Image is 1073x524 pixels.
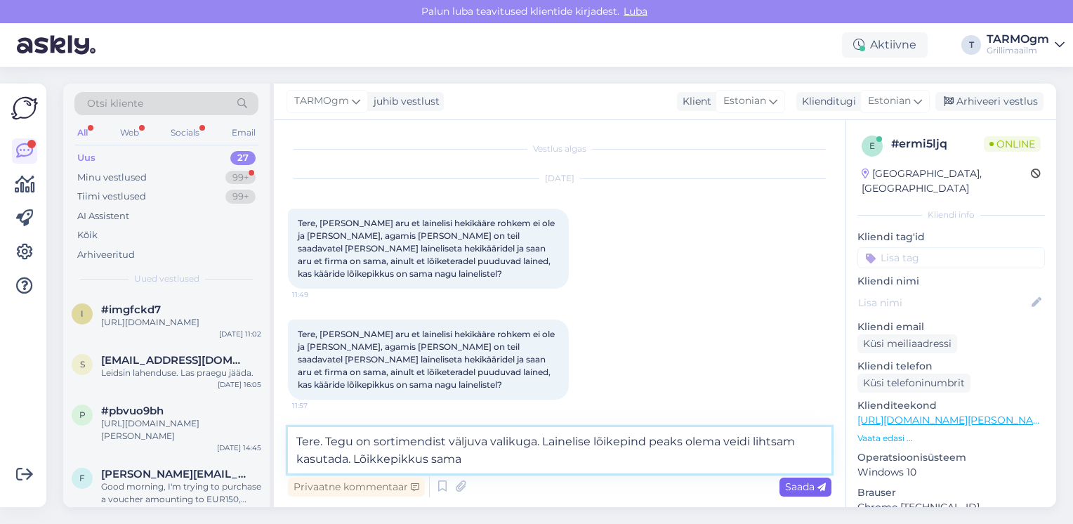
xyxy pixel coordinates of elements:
p: Windows 10 [857,465,1045,480]
span: Luba [619,5,652,18]
span: p [79,410,86,420]
div: T [961,35,981,55]
div: [URL][DOMAIN_NAME] [101,316,261,329]
p: Kliendi nimi [857,274,1045,289]
span: Uued vestlused [134,273,199,285]
div: [DATE] 11:02 [219,329,261,339]
div: [DATE] 16:05 [218,379,261,390]
div: Kõik [77,228,98,242]
p: Brauser [857,485,1045,500]
div: Minu vestlused [77,171,147,185]
p: Klienditeekond [857,398,1045,413]
div: 99+ [225,190,256,204]
p: Vaata edasi ... [857,432,1045,445]
div: 27 [230,151,256,165]
span: spektruumstuudio@gmail.com [101,354,247,367]
span: #imgfckd7 [101,303,161,316]
div: [DATE] 10:58 [218,506,261,516]
p: Operatsioonisüsteem [857,450,1045,465]
span: Otsi kliente [87,96,143,111]
span: e [869,140,875,151]
div: Good morning, I'm trying to purchase a voucher amounting to EUR150, however when I get to check o... [101,480,261,506]
div: Socials [168,124,202,142]
div: # ermi5ljq [891,136,984,152]
div: Arhiveeritud [77,248,135,262]
p: Kliendi telefon [857,359,1045,374]
p: Chrome [TECHNICAL_ID] [857,500,1045,515]
span: #pbvuo9bh [101,405,164,417]
div: Küsi telefoninumbrit [857,374,970,393]
div: Email [229,124,258,142]
textarea: Tere. Tegu on sortimendist väljuva valikuga. Lainelise lõikepind peaks olema veidi lihtsam kasuta... [288,427,831,473]
div: [DATE] [288,172,831,185]
p: Kliendi tag'id [857,230,1045,244]
input: Lisa nimi [858,295,1029,310]
span: Estonian [723,93,766,109]
span: francesca@xtendedgaming.com [101,468,247,480]
div: Klient [677,94,711,109]
a: [URL][DOMAIN_NAME][PERSON_NAME] [857,414,1051,426]
span: Tere, [PERSON_NAME] aru et lainelisi hekikääre rohkem ei ole ja [PERSON_NAME], agamis [PERSON_NAM... [298,218,557,279]
span: Saada [785,480,826,493]
div: 99+ [225,171,256,185]
span: Online [984,136,1041,152]
div: Leidsin lahenduse. Las praegu jääda. [101,367,261,379]
span: f [79,473,85,483]
div: juhib vestlust [368,94,440,109]
div: Aktiivne [842,32,928,58]
div: Arhiveeri vestlus [935,92,1044,111]
span: 11:49 [292,289,345,300]
div: Küsi meiliaadressi [857,334,957,353]
span: TARMOgm [294,93,349,109]
div: Web [117,124,142,142]
div: Privaatne kommentaar [288,478,425,497]
div: TARMOgm [987,34,1049,45]
div: [URL][DOMAIN_NAME][PERSON_NAME] [101,417,261,443]
img: Askly Logo [11,95,38,122]
div: All [74,124,91,142]
a: TARMOgmGrillimaailm [987,34,1065,56]
span: Estonian [868,93,911,109]
span: i [81,308,84,319]
div: [DATE] 14:45 [217,443,261,453]
p: Kliendi email [857,320,1045,334]
div: Grillimaailm [987,45,1049,56]
div: Vestlus algas [288,143,831,155]
div: [GEOGRAPHIC_DATA], [GEOGRAPHIC_DATA] [862,166,1031,196]
div: Tiimi vestlused [77,190,146,204]
input: Lisa tag [857,247,1045,268]
span: 11:57 [292,400,345,411]
div: Klienditugi [796,94,856,109]
div: Uus [77,151,96,165]
span: Tere, [PERSON_NAME] aru et lainelisi hekikääre rohkem ei ole ja [PERSON_NAME], agamis [PERSON_NAM... [298,329,557,390]
div: Kliendi info [857,209,1045,221]
span: s [80,359,85,369]
div: AI Assistent [77,209,129,223]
